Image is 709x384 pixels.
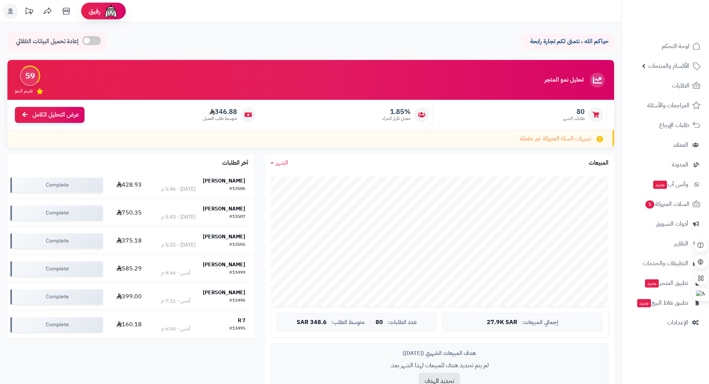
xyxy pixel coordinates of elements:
div: Complete [10,206,103,220]
span: طلبات الشهر [563,115,585,122]
div: أمس - 7:11 م [161,297,190,305]
span: المراجعات والأسئلة [647,100,689,111]
span: تنبيهات السلة المتروكة غير مفعلة [520,134,591,143]
div: أمس - 9:44 م [161,269,190,277]
td: 160.18 [106,311,153,339]
span: جديد [645,279,659,288]
td: 399.00 [106,283,153,311]
div: #13505 [229,241,245,249]
div: Complete [10,317,103,332]
a: الإعدادات [626,314,705,331]
span: معدل تكرار الشراء [382,115,411,122]
span: طلبات الإرجاع [659,120,689,130]
strong: [PERSON_NAME] [203,205,245,213]
h3: آخر الطلبات [222,160,248,166]
div: أمس - 6:50 م [161,325,190,333]
td: 750.35 [106,199,153,227]
h3: المبيعات [589,160,609,166]
span: السلات المتروكة [645,199,689,209]
h3: تحليل نمو المتجر [544,77,584,83]
td: 375.18 [106,227,153,255]
span: 348.6 SAR [297,319,327,326]
span: تطبيق نقاط البيع [636,298,688,308]
div: #13506 [229,185,245,193]
span: 346.88 [203,108,237,116]
span: التطبيقات والخدمات [643,258,688,269]
a: عرض التحليل الكامل [15,107,84,123]
span: جديد [637,299,651,307]
a: تطبيق المتجرجديد [626,274,705,292]
strong: [PERSON_NAME] [203,261,245,269]
div: [DATE] - 5:46 م [161,185,195,193]
span: إعادة تحميل البيانات التلقائي [16,37,79,46]
span: 80 [376,319,383,326]
div: #13496 [229,297,245,305]
span: الأقسام والمنتجات [648,61,689,71]
div: Complete [10,289,103,304]
span: عدد الطلبات: [387,319,417,326]
span: 27.9K SAR [487,319,517,326]
div: #13495 [229,325,245,333]
span: إجمالي المبيعات: [522,319,558,326]
div: Complete [10,234,103,248]
a: الطلبات [626,77,705,95]
span: الطلبات [672,80,689,91]
span: أدوات التسويق [656,219,688,229]
div: Complete [10,178,103,193]
div: Complete [10,261,103,276]
span: 1.85% [382,108,411,116]
div: هدف المبيعات الشهري ([DATE]) [277,349,603,357]
span: 80 [563,108,585,116]
td: 585.29 [106,255,153,283]
a: السلات المتروكة5 [626,195,705,213]
span: وآتس آب [652,179,688,190]
div: #13499 [229,269,245,277]
p: حياكم الله ، نتمنى لكم تجارة رابحة [527,37,609,46]
span: لوحة التحكم [662,41,689,51]
div: #13507 [229,213,245,221]
span: جديد [653,181,667,189]
a: الشهر [271,159,288,167]
span: تقييم النمو [15,88,33,94]
span: التقارير [674,238,688,249]
a: المدونة [626,156,705,174]
a: التقارير [626,235,705,253]
span: متوسط طلب العميل [203,115,237,122]
a: تطبيق نقاط البيعجديد [626,294,705,312]
img: ai-face.png [103,4,118,19]
span: 5 [645,200,654,209]
span: | [369,320,371,325]
span: المدونة [672,159,688,170]
a: المراجعات والأسئلة [626,96,705,114]
a: العملاء [626,136,705,154]
span: تطبيق المتجر [644,278,688,288]
td: 428.93 [106,171,153,199]
a: أدوات التسويق [626,215,705,233]
span: العملاء [674,140,688,150]
a: التطبيقات والخدمات [626,254,705,272]
span: رفيق [89,7,100,16]
a: طلبات الإرجاع [626,116,705,134]
strong: [PERSON_NAME] [203,289,245,296]
span: متوسط الطلب: [331,319,365,326]
span: الإعدادات [667,317,688,328]
span: عرض التحليل الكامل [32,111,79,119]
span: الشهر [276,158,288,167]
strong: [PERSON_NAME] [203,233,245,241]
strong: [PERSON_NAME] [203,177,245,185]
strong: R 7 [238,317,245,324]
p: لم يتم تحديد هدف للمبيعات لهذا الشهر بعد. [277,361,603,370]
a: لوحة التحكم [626,37,705,55]
a: تحديثات المنصة [20,4,38,20]
div: [DATE] - 5:25 م [161,241,195,249]
div: [DATE] - 5:43 م [161,213,195,221]
a: وآتس آبجديد [626,175,705,193]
